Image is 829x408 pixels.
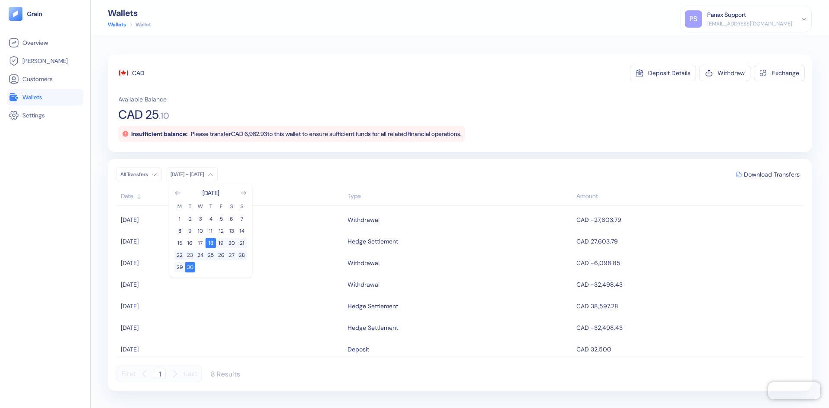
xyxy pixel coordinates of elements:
[226,214,237,224] button: 6
[132,69,144,77] div: CAD
[226,226,237,236] button: 13
[27,11,43,17] img: logo
[240,190,247,196] button: Go to next month
[237,238,247,248] button: 21
[9,38,82,48] a: Overview
[108,9,151,17] div: Wallets
[195,250,206,260] button: 24
[216,214,226,224] button: 5
[574,338,803,360] td: CAD 32,500
[211,370,240,379] div: 8 Results
[22,75,53,83] span: Customers
[9,56,82,66] a: [PERSON_NAME]
[648,70,690,76] div: Deposit Details
[117,295,345,317] td: [DATE]
[206,202,216,210] th: Thursday
[174,226,185,236] button: 8
[185,250,195,260] button: 23
[348,212,380,227] div: Withdrawal
[699,65,750,81] button: Withdraw
[117,274,345,295] td: [DATE]
[206,226,216,236] button: 11
[185,202,195,210] th: Tuesday
[718,70,745,76] div: Withdraw
[195,238,206,248] button: 17
[206,250,216,260] button: 25
[185,214,195,224] button: 2
[237,250,247,260] button: 28
[348,234,398,249] div: Hedge Settlement
[117,209,345,231] td: [DATE]
[574,231,803,252] td: CAD 27,603.79
[22,38,48,47] span: Overview
[22,93,42,101] span: Wallets
[216,202,226,210] th: Friday
[174,250,185,260] button: 22
[574,295,803,317] td: CAD 38,597.28
[174,190,181,196] button: Go to previous month
[185,226,195,236] button: 9
[574,252,803,274] td: CAD -6,098.85
[9,110,82,120] a: Settings
[226,202,237,210] th: Saturday
[574,274,803,295] td: CAD -32,498.43
[226,238,237,248] button: 20
[195,202,206,210] th: Wednesday
[237,202,247,210] th: Sunday
[185,238,195,248] button: 16
[216,250,226,260] button: 26
[9,74,82,84] a: Customers
[131,130,187,138] span: Insufficient balance:
[22,111,45,120] span: Settings
[206,214,216,224] button: 4
[707,10,746,19] div: Panax Support
[732,168,803,181] button: Download Transfers
[108,21,126,28] a: Wallets
[216,238,226,248] button: 19
[707,20,792,28] div: [EMAIL_ADDRESS][DOMAIN_NAME]
[348,320,398,335] div: Hedge Settlement
[118,95,167,104] span: Available Balance
[237,214,247,224] button: 7
[121,192,343,201] div: Sort ascending
[772,70,799,76] div: Exchange
[685,10,702,28] div: PS
[195,226,206,236] button: 10
[174,238,185,248] button: 15
[348,342,369,357] div: Deposit
[174,214,185,224] button: 1
[117,317,345,338] td: [DATE]
[576,192,799,201] div: Sort descending
[195,214,206,224] button: 3
[574,317,803,338] td: CAD -32,498.43
[348,192,572,201] div: Sort ascending
[184,366,197,382] button: Last
[754,65,805,81] button: Exchange
[574,209,803,231] td: CAD -27,603.79
[171,171,204,178] div: [DATE] - [DATE]
[117,252,345,274] td: [DATE]
[9,7,22,21] img: logo-tablet-V2.svg
[348,277,380,292] div: Withdrawal
[216,226,226,236] button: 12
[237,226,247,236] button: 14
[174,202,185,210] th: Monday
[167,168,218,181] button: [DATE] - [DATE]
[117,338,345,360] td: [DATE]
[159,111,169,120] span: . 10
[121,366,136,382] button: First
[206,238,216,248] button: 18
[768,382,820,399] iframe: Chatra live chat
[191,130,462,138] span: Please transfer CAD 6,962.93 to this wallet to ensure sufficient funds for all related financial ...
[226,250,237,260] button: 27
[117,231,345,252] td: [DATE]
[348,299,398,313] div: Hedge Settlement
[348,256,380,270] div: Withdrawal
[203,189,219,197] div: [DATE]
[630,65,696,81] button: Deposit Details
[22,57,68,65] span: [PERSON_NAME]
[185,262,195,272] button: 30
[744,171,800,177] span: Download Transfers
